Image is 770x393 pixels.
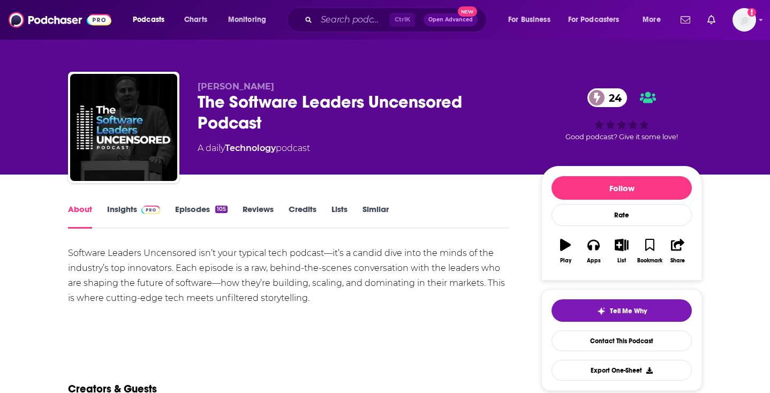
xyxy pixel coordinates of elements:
[552,330,692,351] a: Contact This Podcast
[748,8,756,17] svg: Add a profile image
[560,258,571,264] div: Play
[428,17,473,22] span: Open Advanced
[184,12,207,27] span: Charts
[107,204,160,229] a: InsightsPodchaser Pro
[175,204,228,229] a: Episodes105
[610,307,647,315] span: Tell Me Why
[664,232,692,270] button: Share
[733,8,756,32] span: Logged in as mindyn
[670,258,685,264] div: Share
[636,232,663,270] button: Bookmark
[9,10,111,30] img: Podchaser - Follow, Share and Rate Podcasts
[177,11,214,28] a: Charts
[390,13,415,27] span: Ctrl K
[508,12,550,27] span: For Business
[424,13,478,26] button: Open AdvancedNew
[565,133,678,141] span: Good podcast? Give it some love!
[676,11,694,29] a: Show notifications dropdown
[617,258,626,264] div: List
[363,204,389,229] a: Similar
[598,88,627,107] span: 24
[458,6,477,17] span: New
[561,11,635,28] button: open menu
[316,11,390,28] input: Search podcasts, credits, & more...
[579,232,607,270] button: Apps
[552,299,692,322] button: tell me why sparkleTell Me Why
[597,307,606,315] img: tell me why sparkle
[221,11,280,28] button: open menu
[635,11,674,28] button: open menu
[643,12,661,27] span: More
[552,360,692,381] button: Export One-Sheet
[541,81,702,148] div: 24Good podcast? Give it some love!
[501,11,564,28] button: open menu
[733,8,756,32] button: Show profile menu
[198,142,310,155] div: A daily podcast
[703,11,720,29] a: Show notifications dropdown
[68,204,92,229] a: About
[141,206,160,214] img: Podchaser Pro
[68,246,510,306] div: Software Leaders Uncensored isn’t your typical tech podcast—it’s a candid dive into the minds of ...
[587,88,627,107] a: 24
[637,258,662,264] div: Bookmark
[133,12,164,27] span: Podcasts
[289,204,316,229] a: Credits
[228,12,266,27] span: Monitoring
[70,74,177,181] img: The Software Leaders Uncensored Podcast
[552,232,579,270] button: Play
[243,204,274,229] a: Reviews
[733,8,756,32] img: User Profile
[225,143,276,153] a: Technology
[331,204,348,229] a: Lists
[552,176,692,200] button: Follow
[125,11,178,28] button: open menu
[215,206,228,213] div: 105
[587,258,601,264] div: Apps
[198,81,274,92] span: [PERSON_NAME]
[608,232,636,270] button: List
[552,204,692,226] div: Rate
[568,12,620,27] span: For Podcasters
[297,7,497,32] div: Search podcasts, credits, & more...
